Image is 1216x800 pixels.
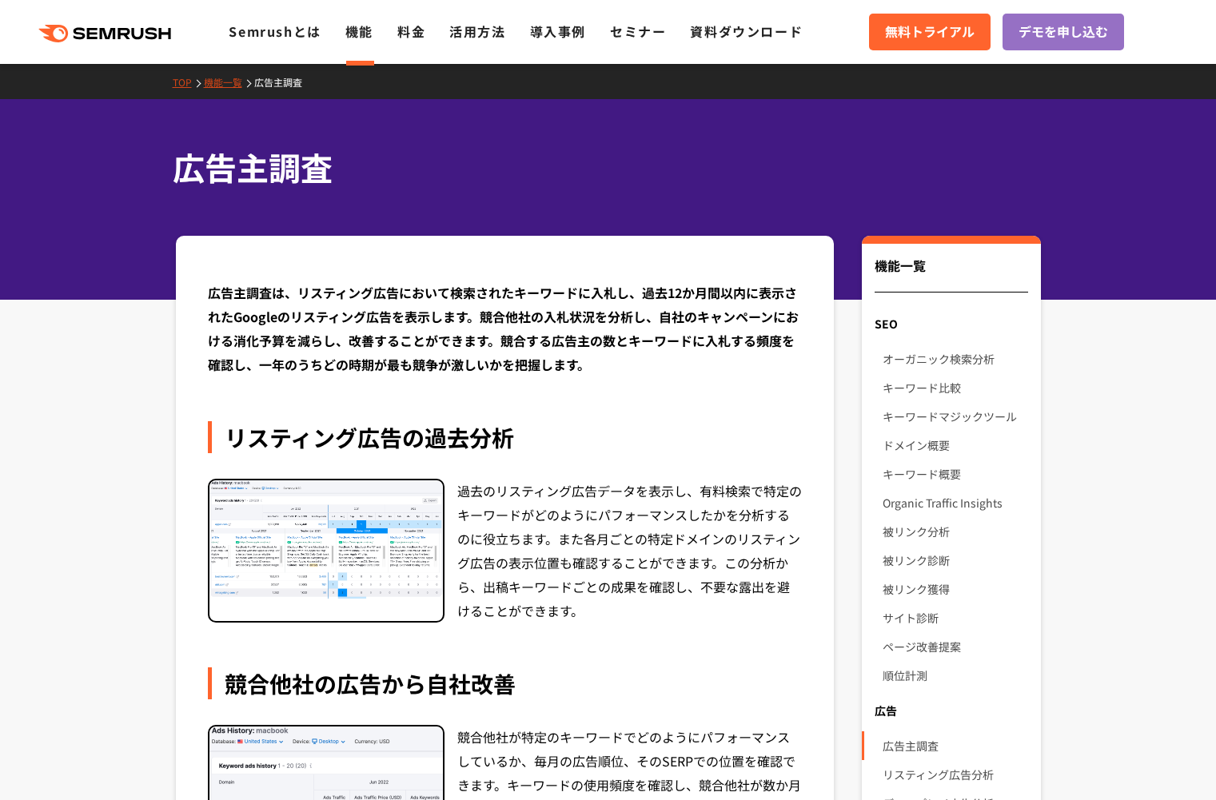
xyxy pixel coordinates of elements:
[449,22,505,41] a: 活用方法
[397,22,425,41] a: 料金
[869,14,991,50] a: 無料トライアル
[209,480,443,599] img: リスティング広告の過去分析
[883,344,1027,373] a: オーガニック検索分析
[883,575,1027,603] a: 被リンク獲得
[875,256,1027,293] div: 機能一覧
[885,22,975,42] span: 無料トライアル
[883,402,1027,431] a: キーワードマジックツール
[229,22,321,41] a: Semrushとは
[883,460,1027,488] a: キーワード概要
[1019,22,1108,42] span: デモを申し込む
[530,22,586,41] a: 導入事例
[173,75,204,89] a: TOP
[883,632,1027,661] a: ページ改善提案
[883,517,1027,546] a: 被リンク分析
[883,603,1027,632] a: サイト診断
[883,661,1027,690] a: 順位計測
[457,479,803,623] div: 過去のリスティング広告データを表示し、有料検索で特定のキーワードがどのようにパフォーマンスしたかを分析するのに役立ちます。また各月ごとの特定ドメインのリスティング広告の表示位置も確認することがで...
[208,281,803,376] div: 広告主調査は、リスティング広告において検索されたキーワードに入札し、過去12か月間以内に表示されたGoogleのリスティング広告を表示します。競合他社の入札状況を分析し、自社のキャンペーンにおけ...
[862,309,1040,338] div: SEO
[862,696,1040,725] div: 広告
[345,22,373,41] a: 機能
[610,22,666,41] a: セミナー
[1003,14,1124,50] a: デモを申し込む
[883,546,1027,575] a: 被リンク診断
[690,22,803,41] a: 資料ダウンロード
[883,431,1027,460] a: ドメイン概要
[883,488,1027,517] a: Organic Traffic Insights
[883,760,1027,789] a: リスティング広告分析
[883,373,1027,402] a: キーワード比較
[204,75,254,89] a: 機能一覧
[208,667,803,699] div: 競合他社の広告から自社改善
[883,731,1027,760] a: 広告主調査
[173,144,1028,191] h1: 広告主調査
[208,421,803,453] div: リスティング広告の過去分析
[254,75,314,89] a: 広告主調査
